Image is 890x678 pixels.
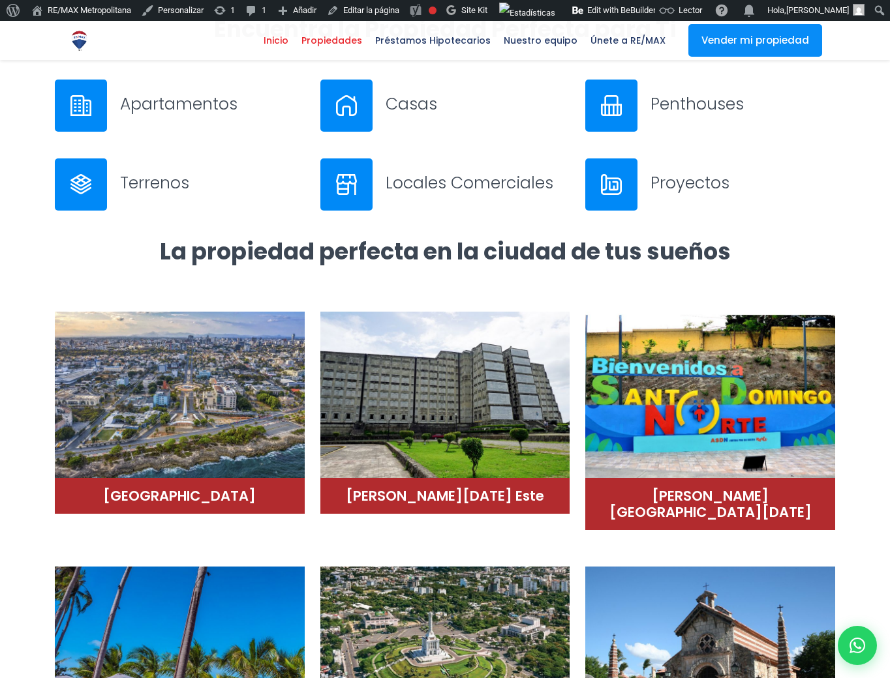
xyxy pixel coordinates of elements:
h4: [PERSON_NAME][DATE] Este [333,488,557,504]
img: Santo Domingo Norte [585,312,835,488]
a: Penthouses [585,80,835,132]
h3: Casas [386,93,570,115]
h3: Terrenos [120,171,305,194]
img: Visitas de 48 horas. Haz clic para ver más estadísticas del sitio. [499,3,555,23]
img: Distrito Nacional (3) [320,312,570,488]
span: Site Kit [461,5,487,15]
a: Préstamos Hipotecarios [369,21,497,60]
a: Locales Comerciales [320,158,570,211]
a: Distrito Nacional (3)[PERSON_NAME][DATE] Este [320,302,570,514]
a: Nuestro equipo [497,21,584,60]
img: Logo de REMAX [68,29,91,52]
a: Casas [320,80,570,132]
span: Inicio [257,31,295,50]
h4: [PERSON_NAME][GEOGRAPHIC_DATA][DATE] [598,488,822,520]
span: Nuestro equipo [497,31,584,50]
a: Terrenos [55,158,305,211]
span: Propiedades [295,31,369,50]
a: RE/MAX Metropolitana [68,21,91,60]
a: Santo Domingo Norte[PERSON_NAME][GEOGRAPHIC_DATA][DATE] [585,302,835,530]
h3: Proyectos [651,171,835,194]
span: Únete a RE/MAX [584,31,672,50]
a: Propiedades [295,21,369,60]
h4: [GEOGRAPHIC_DATA] [68,488,292,504]
a: Proyectos [585,158,835,211]
div: Frase clave objetivo no establecida [429,7,437,14]
span: [PERSON_NAME] [786,5,849,15]
span: Préstamos Hipotecarios [369,31,497,50]
a: Vender mi propiedad [688,24,822,57]
a: Apartamentos [55,80,305,132]
h3: Locales Comerciales [386,171,570,194]
a: Inicio [257,21,295,60]
strong: La propiedad perfecta en la ciudad de tus sueños [160,235,731,267]
a: Únete a RE/MAX [584,21,672,60]
h3: Apartamentos [120,93,305,115]
a: Distrito Nacional (2)[GEOGRAPHIC_DATA] [55,302,305,514]
img: Distrito Nacional (2) [55,312,305,488]
h3: Penthouses [651,93,835,115]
